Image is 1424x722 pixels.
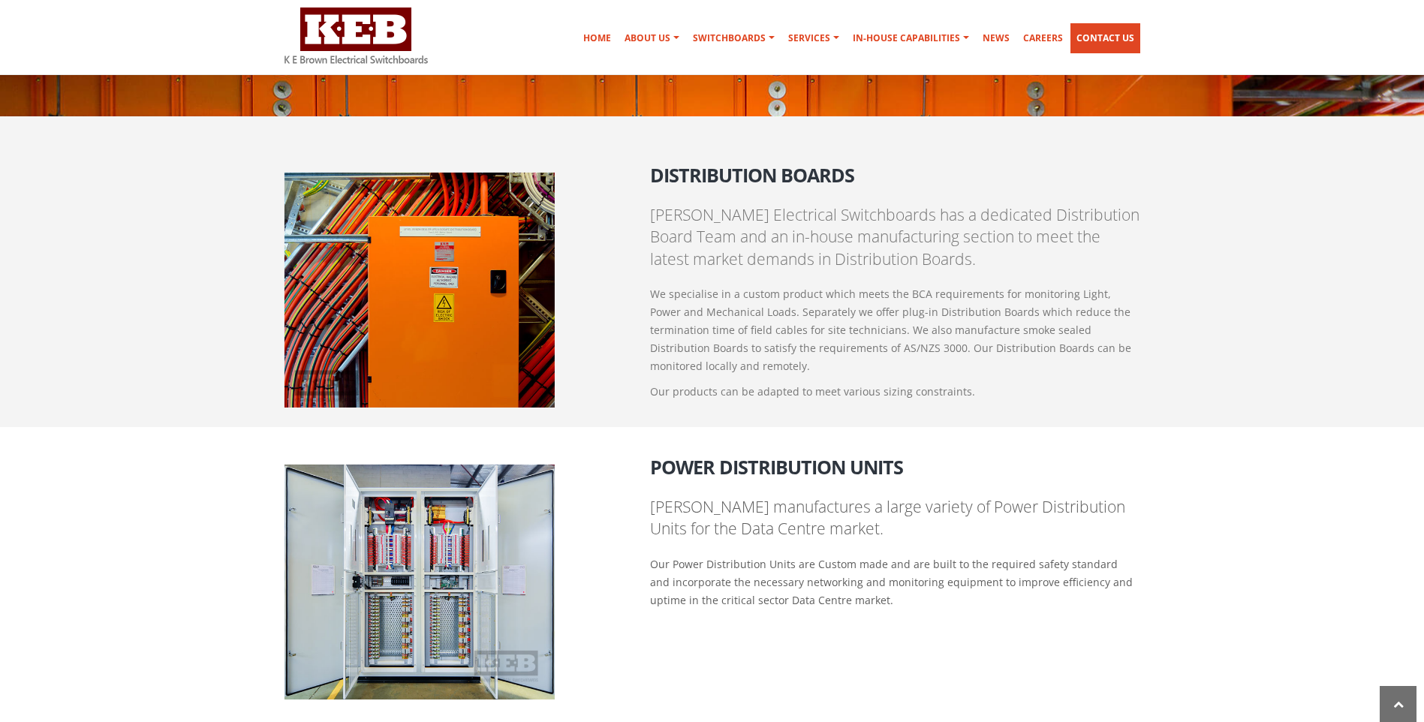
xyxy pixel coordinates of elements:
[650,154,1140,185] h2: Distribution Boards
[650,204,1140,270] p: [PERSON_NAME] Electrical Switchboards has a dedicated Distribution Board Team and an in-house man...
[1017,23,1069,53] a: Careers
[577,23,617,53] a: Home
[1070,23,1140,53] a: Contact Us
[619,23,685,53] a: About Us
[650,496,1140,540] p: [PERSON_NAME] manufactures a large variety of Power Distribution Units for the Data Centre market.
[977,23,1016,53] a: News
[284,8,428,64] img: K E Brown Electrical Switchboards
[847,23,975,53] a: In-house Capabilities
[650,555,1140,609] p: Our Power Distribution Units are Custom made and are built to the required safety standard and in...
[687,23,781,53] a: Switchboards
[650,383,1140,401] p: Our products can be adapted to meet various sizing constraints.
[782,23,845,53] a: Services
[650,446,1140,477] h2: Power Distribution Units
[650,285,1140,375] p: We specialise in a custom product which meets the BCA requirements for monitoring Light, Power an...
